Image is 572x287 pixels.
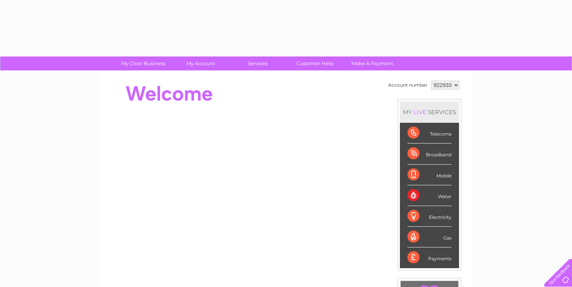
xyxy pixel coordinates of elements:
[407,227,451,247] div: Gas
[407,123,451,143] div: Telecoms
[386,79,429,92] td: Account number
[112,56,174,70] a: My Clear Business
[407,247,451,268] div: Payments
[227,56,289,70] a: Services
[407,206,451,227] div: Electricity
[284,56,346,70] a: Customer Help
[341,56,403,70] a: Make A Payment
[407,185,451,206] div: Water
[412,108,428,116] div: LIVE
[407,143,451,164] div: Broadband
[400,101,459,123] div: MY SERVICES
[407,165,451,185] div: Mobile
[169,56,232,70] a: My Account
